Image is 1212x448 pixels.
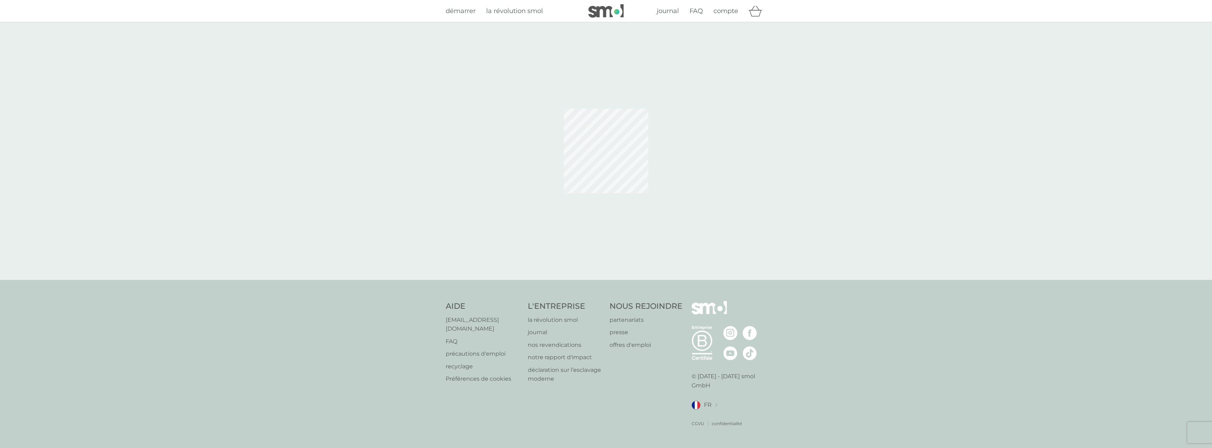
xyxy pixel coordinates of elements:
[528,315,603,325] a: la révolution smol
[657,6,679,16] a: journal
[749,4,766,18] div: panier
[690,6,703,16] a: FAQ
[743,346,757,360] img: visitez la page TikTok de smol
[610,328,682,337] a: presse
[486,6,543,16] a: la révolution smol
[723,326,737,340] img: visitez la page Instagram de smol
[692,401,700,410] img: FR drapeau
[446,301,521,312] h4: AIDE
[446,349,521,358] a: précautions d'emploi
[713,6,738,16] a: compte
[528,301,603,312] h4: L'ENTREPRISE
[692,301,727,325] img: smol
[446,362,521,371] a: recyclage
[610,301,682,312] h4: NOUS REJOINDRE
[486,7,543,15] span: la révolution smol
[723,346,737,360] img: visitez la page Youtube de smol
[610,315,682,325] a: partenariats
[713,7,738,15] span: compte
[712,420,742,427] a: confidentialité
[528,353,603,362] a: notre rapport d'impact
[446,337,521,346] a: FAQ
[704,400,712,410] span: FR
[657,7,679,15] span: journal
[692,420,704,427] a: CGVU
[743,326,757,340] img: visitez la page Facebook de smol
[690,7,703,15] span: FAQ
[715,403,717,407] img: changer de pays
[446,6,476,16] a: démarrer
[446,374,521,383] a: Préférences de cookies
[446,7,476,15] span: démarrer
[446,315,521,333] a: [EMAIL_ADDRESS][DOMAIN_NAME]
[528,366,603,383] a: déclaration sur l’esclavage moderne
[528,340,603,350] a: nos revendications
[692,372,767,390] p: © [DATE] - [DATE] smol GmbH
[610,340,682,350] a: offres d'emploi
[588,4,624,18] img: smol
[528,328,603,337] a: journal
